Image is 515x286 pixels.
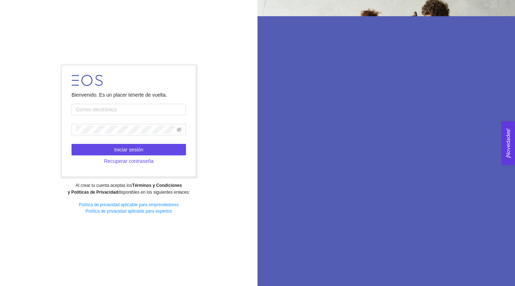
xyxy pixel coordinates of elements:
[5,182,252,196] div: Al crear tu cuenta aceptas los disponibles en los siguientes enlaces:
[72,144,186,155] button: Iniciar sesión
[72,155,186,167] button: Recuperar contraseña
[114,146,143,154] span: Iniciar sesión
[72,104,186,115] input: Correo electrónico
[79,202,179,207] a: Política de privacidad aplicable para emprendedores
[104,157,154,165] span: Recuperar contraseña
[68,183,182,195] strong: Términos y Condiciones y Políticas de Privacidad
[85,209,172,214] a: Política de privacidad aplicable para expertos
[72,91,186,99] div: Bienvenido. Es un placer tenerte de vuelta.
[72,75,103,86] img: LOGO
[177,127,182,132] span: eye-invisible
[72,158,186,164] a: Recuperar contraseña
[501,121,515,165] button: Open Feedback Widget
